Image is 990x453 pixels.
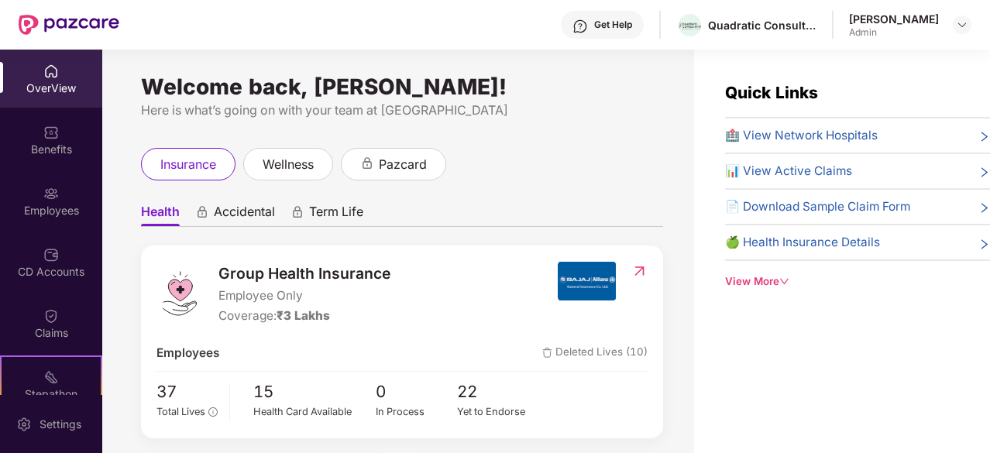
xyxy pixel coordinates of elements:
span: 37 [156,379,218,405]
span: 🍏 Health Insurance Details [725,233,880,252]
img: svg+xml;base64,PHN2ZyBpZD0iSG9tZSIgeG1sbnM9Imh0dHA6Ly93d3cudzMub3JnLzIwMDAvc3ZnIiB3aWR0aD0iMjAiIG... [43,63,59,79]
span: right [978,165,990,180]
span: right [978,236,990,252]
div: Get Help [594,19,632,31]
span: 22 [457,379,539,405]
div: animation [360,156,374,170]
span: Total Lives [156,406,205,417]
div: Here is what’s going on with your team at [GEOGRAPHIC_DATA] [141,101,663,120]
div: Settings [35,417,86,432]
div: animation [195,205,209,219]
span: wellness [263,155,314,174]
img: logo [156,270,203,317]
img: insurerIcon [558,262,616,300]
img: svg+xml;base64,PHN2ZyBpZD0iQ2xhaW0iIHhtbG5zPSJodHRwOi8vd3d3LnczLm9yZy8yMDAwL3N2ZyIgd2lkdGg9IjIwIi... [43,308,59,324]
span: info-circle [208,407,217,416]
span: 📄 Download Sample Claim Form [725,197,910,216]
span: pazcard [379,155,427,174]
img: quadratic_consultants_logo_3.png [679,22,701,29]
img: svg+xml;base64,PHN2ZyBpZD0iRW1wbG95ZWVzIiB4bWxucz0iaHR0cDovL3d3dy53My5vcmcvMjAwMC9zdmciIHdpZHRoPS... [43,186,59,201]
div: Health Card Available [253,404,376,420]
div: Yet to Endorse [457,404,539,420]
div: Welcome back, [PERSON_NAME]! [141,81,663,93]
span: Deleted Lives (10) [542,344,648,362]
span: right [978,201,990,216]
img: deleteIcon [542,348,552,358]
span: Quick Links [725,83,818,102]
span: Employee Only [218,287,390,305]
img: svg+xml;base64,PHN2ZyBpZD0iQ0RfQWNjb3VudHMiIGRhdGEtbmFtZT0iQ0QgQWNjb3VudHMiIHhtbG5zPSJodHRwOi8vd3... [43,247,59,263]
div: In Process [376,404,458,420]
img: svg+xml;base64,PHN2ZyB4bWxucz0iaHR0cDovL3d3dy53My5vcmcvMjAwMC9zdmciIHdpZHRoPSIyMSIgaGVpZ2h0PSIyMC... [43,369,59,385]
div: View More [725,273,990,290]
span: 0 [376,379,458,405]
img: RedirectIcon [631,263,648,279]
div: [PERSON_NAME] [849,12,939,26]
span: 📊 View Active Claims [725,162,852,180]
div: Admin [849,26,939,39]
div: Coverage: [218,307,390,325]
span: down [779,276,789,287]
span: insurance [160,155,216,174]
img: New Pazcare Logo [19,15,119,35]
span: Health [141,204,180,226]
span: Employees [156,344,219,362]
img: svg+xml;base64,PHN2ZyBpZD0iQmVuZWZpdHMiIHhtbG5zPSJodHRwOi8vd3d3LnczLm9yZy8yMDAwL3N2ZyIgd2lkdGg9Ij... [43,125,59,140]
div: Quadratic Consultants [708,18,816,33]
div: Stepathon [2,386,101,402]
span: Group Health Insurance [218,262,390,285]
img: svg+xml;base64,PHN2ZyBpZD0iU2V0dGluZy0yMHgyMCIgeG1sbnM9Imh0dHA6Ly93d3cudzMub3JnLzIwMDAvc3ZnIiB3aW... [16,417,32,432]
span: ₹3 Lakhs [277,308,330,323]
img: svg+xml;base64,PHN2ZyBpZD0iSGVscC0zMngzMiIgeG1sbnM9Imh0dHA6Ly93d3cudzMub3JnLzIwMDAvc3ZnIiB3aWR0aD... [572,19,588,34]
span: right [978,129,990,145]
span: 🏥 View Network Hospitals [725,126,878,145]
img: svg+xml;base64,PHN2ZyBpZD0iRHJvcGRvd24tMzJ4MzIiIHhtbG5zPSJodHRwOi8vd3d3LnczLm9yZy8yMDAwL3N2ZyIgd2... [956,19,968,31]
div: animation [290,205,304,219]
span: Accidental [214,204,275,226]
span: Term Life [309,204,363,226]
span: 15 [253,379,376,405]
